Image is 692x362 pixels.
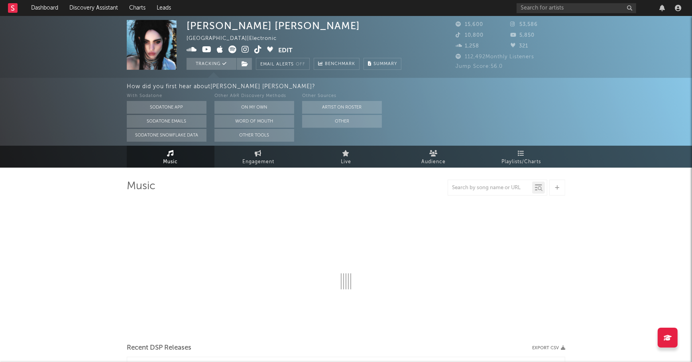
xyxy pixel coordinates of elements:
[502,157,541,167] span: Playlists/Charts
[256,58,310,70] button: Email AlertsOff
[187,20,360,32] div: [PERSON_NAME] [PERSON_NAME]
[448,185,532,191] input: Search by song name or URL
[302,91,382,101] div: Other Sources
[341,157,351,167] span: Live
[127,82,692,91] div: How did you first hear about [PERSON_NAME] [PERSON_NAME] ?
[511,33,535,38] span: 5,850
[422,157,446,167] span: Audience
[302,101,382,114] button: Artist on Roster
[314,58,360,70] a: Benchmark
[214,91,294,101] div: Other A&R Discovery Methods
[364,58,401,70] button: Summary
[127,101,206,114] button: Sodatone App
[478,146,565,168] a: Playlists/Charts
[532,346,565,350] button: Export CSV
[278,45,293,55] button: Edit
[456,33,484,38] span: 10,800
[511,22,538,27] span: 53,586
[127,115,206,128] button: Sodatone Emails
[302,115,382,128] button: Other
[127,343,191,353] span: Recent DSP Releases
[214,101,294,114] button: On My Own
[374,62,397,66] span: Summary
[163,157,178,167] span: Music
[127,146,214,168] a: Music
[517,3,636,13] input: Search for artists
[511,44,529,49] span: 321
[456,22,483,27] span: 15,600
[325,59,355,69] span: Benchmark
[187,58,236,70] button: Tracking
[214,115,294,128] button: Word Of Mouth
[296,62,305,67] em: Off
[187,34,286,44] div: [GEOGRAPHIC_DATA] | Electronic
[390,146,478,168] a: Audience
[456,64,503,69] span: Jump Score: 56.0
[456,54,534,59] span: 112,492 Monthly Listeners
[302,146,390,168] a: Live
[242,157,274,167] span: Engagement
[214,146,302,168] a: Engagement
[127,129,206,142] button: Sodatone Snowflake Data
[214,129,294,142] button: Other Tools
[456,44,479,49] span: 1,258
[127,91,206,101] div: With Sodatone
